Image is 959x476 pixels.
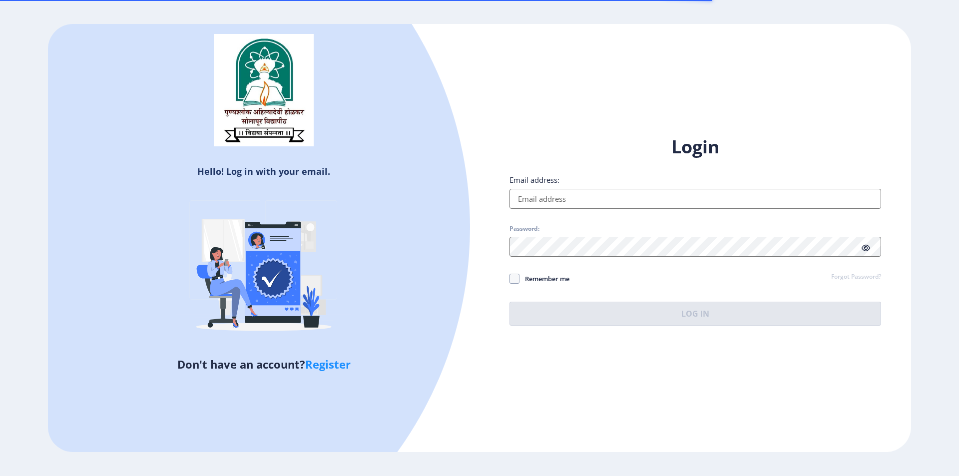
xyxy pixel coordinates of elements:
label: Email address: [509,175,559,185]
h1: Login [509,135,881,159]
button: Log In [509,302,881,326]
img: Verified-rafiki.svg [176,181,351,356]
a: Register [305,357,351,372]
label: Password: [509,225,539,233]
img: sulogo.png [214,34,314,147]
span: Remember me [519,273,569,285]
h5: Don't have an account? [55,356,472,372]
a: Forgot Password? [831,273,881,282]
input: Email address [509,189,881,209]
